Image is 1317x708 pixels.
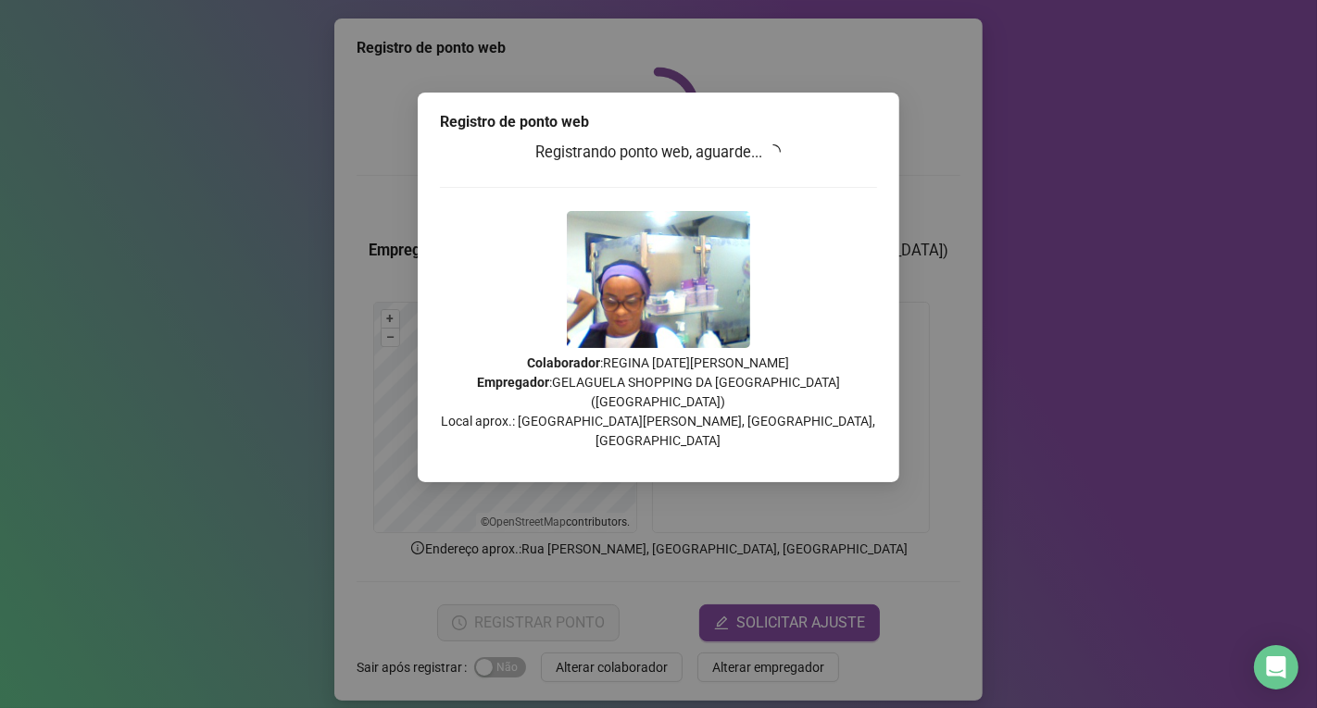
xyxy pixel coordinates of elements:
[567,211,750,348] img: Z
[766,144,781,159] span: loading
[1254,645,1298,689] div: Open Intercom Messenger
[440,141,877,165] h3: Registrando ponto web, aguarde...
[528,355,601,370] strong: Colaborador
[440,111,877,133] div: Registro de ponto web
[440,354,877,451] p: : REGINA [DATE][PERSON_NAME] : GELAGUELA SHOPPING DA [GEOGRAPHIC_DATA] ([GEOGRAPHIC_DATA]) Local ...
[477,375,549,390] strong: Empregador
